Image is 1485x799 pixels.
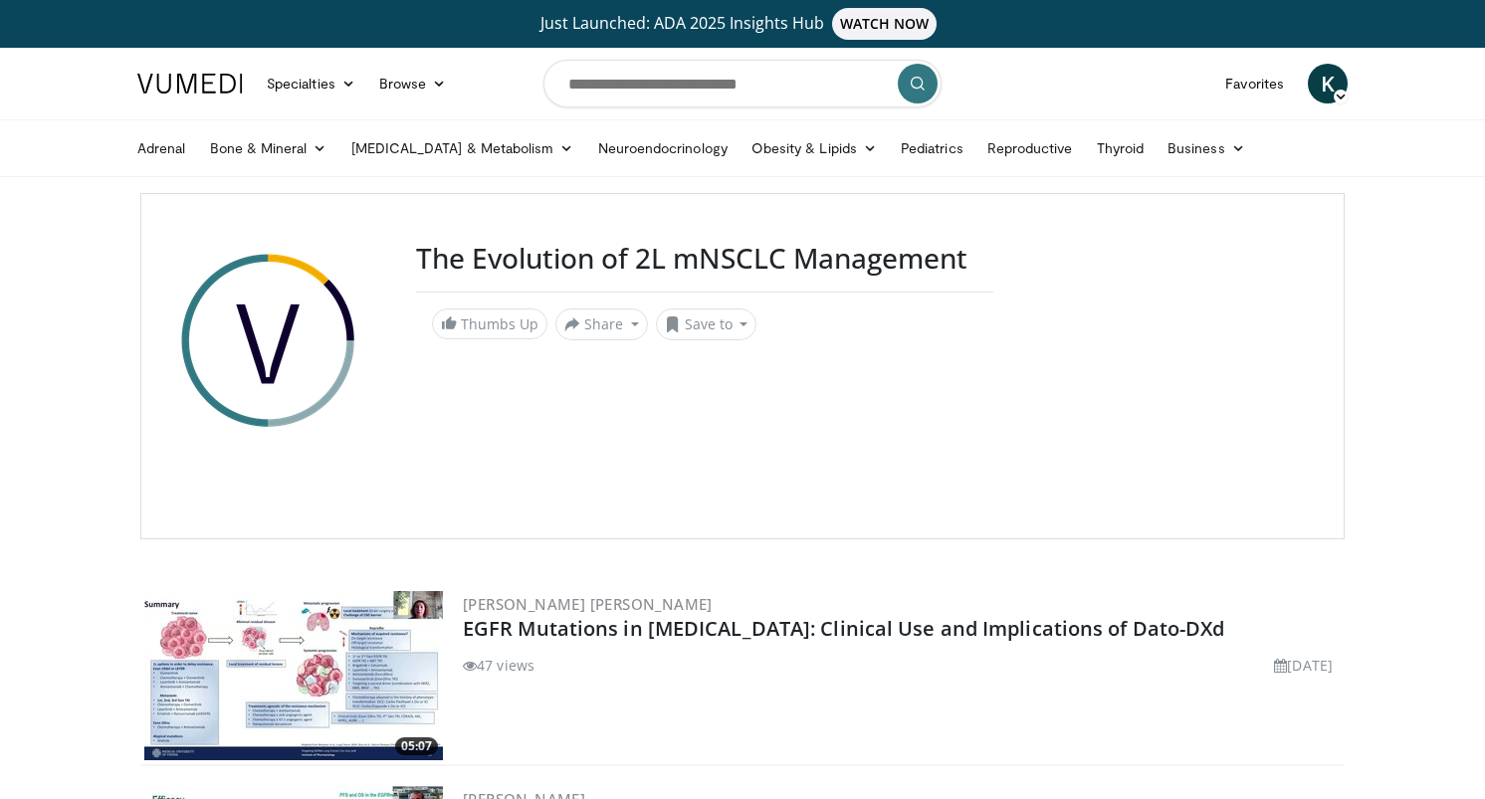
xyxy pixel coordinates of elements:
[1274,655,1333,676] li: [DATE]
[1156,128,1257,168] a: Business
[832,8,938,40] span: WATCH NOW
[140,8,1345,40] a: Just Launched: ADA 2025 Insights HubWATCH NOW
[463,594,713,614] a: [PERSON_NAME] [PERSON_NAME]
[416,242,993,276] h3: The Evolution of 2L mNSCLC Management
[137,74,243,94] img: VuMedi Logo
[255,64,367,103] a: Specialties
[463,615,1225,642] a: EGFR Mutations in [MEDICAL_DATA]: Clinical Use and Implications of Dato-DXd
[586,128,740,168] a: Neuroendocrinology
[463,655,534,676] li: 47 views
[1213,64,1296,103] a: Favorites
[395,737,438,755] span: 05:07
[144,591,443,760] img: bbe4b304-f65a-4e0c-84cf-96cb1ddf056b.300x170_q85_crop-smart_upscale.jpg
[656,308,757,340] button: Save to
[975,128,1085,168] a: Reproductive
[367,64,459,103] a: Browse
[144,591,443,760] a: 05:07
[1017,242,1316,491] iframe: Advertisement
[432,308,547,339] a: Thumbs Up
[198,128,339,168] a: Bone & Mineral
[1085,128,1157,168] a: Thyroid
[740,128,889,168] a: Obesity & Lipids
[1308,64,1348,103] a: K
[339,128,586,168] a: [MEDICAL_DATA] & Metabolism
[543,60,942,107] input: Search topics, interventions
[125,128,198,168] a: Adrenal
[555,308,648,340] button: Share
[889,128,975,168] a: Pediatrics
